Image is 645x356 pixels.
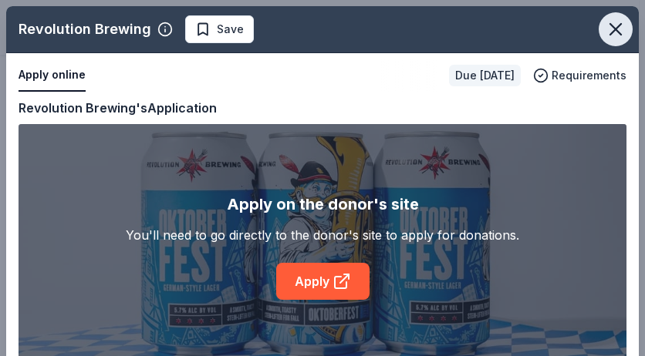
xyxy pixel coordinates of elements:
div: You'll need to go directly to the donor's site to apply for donations. [126,226,519,244]
button: Requirements [533,66,626,85]
div: Due [DATE] [449,65,521,86]
button: Apply online [19,59,86,92]
span: Requirements [552,66,626,85]
a: Apply [276,263,370,300]
div: Apply on the donor's site [227,192,419,217]
div: Revolution Brewing [19,17,151,42]
span: Save [217,20,244,39]
button: Save [185,15,254,43]
div: Revolution Brewing's Application [19,98,217,118]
